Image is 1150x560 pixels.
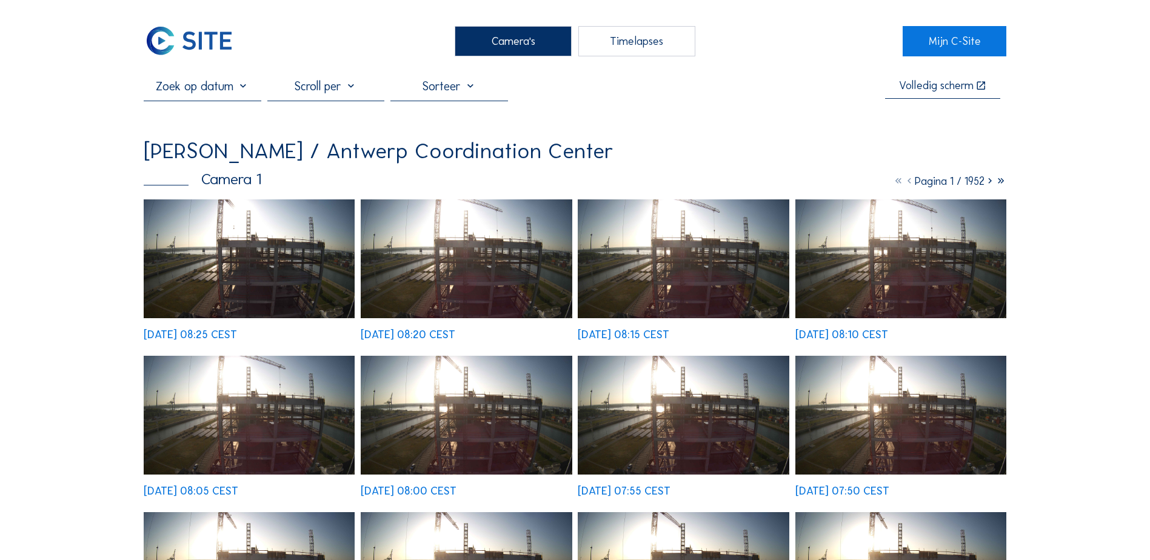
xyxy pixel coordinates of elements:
[144,26,234,56] img: C-SITE Logo
[144,79,261,93] input: Zoek op datum 󰅀
[144,26,247,56] a: C-SITE Logo
[578,199,789,318] img: image_52485346
[144,356,355,475] img: image_52485134
[144,140,613,162] div: [PERSON_NAME] / Antwerp Coordination Center
[144,199,355,318] img: image_52485637
[144,329,237,340] div: [DATE] 08:25 CEST
[578,356,789,475] img: image_52484848
[578,26,695,56] div: Timelapses
[795,329,888,340] div: [DATE] 08:10 CEST
[578,329,669,340] div: [DATE] 08:15 CEST
[899,80,974,92] div: Volledig scherm
[144,485,238,496] div: [DATE] 08:05 CEST
[144,172,261,187] div: Camera 1
[361,485,456,496] div: [DATE] 08:00 CEST
[795,199,1006,318] img: image_52485283
[903,26,1006,56] a: Mijn C-Site
[361,356,572,475] img: image_52484992
[795,485,889,496] div: [DATE] 07:50 CEST
[455,26,572,56] div: Camera's
[795,356,1006,475] img: image_52484707
[361,329,455,340] div: [DATE] 08:20 CEST
[578,485,670,496] div: [DATE] 07:55 CEST
[915,175,985,188] span: Pagina 1 / 1952
[361,199,572,318] img: image_52485500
